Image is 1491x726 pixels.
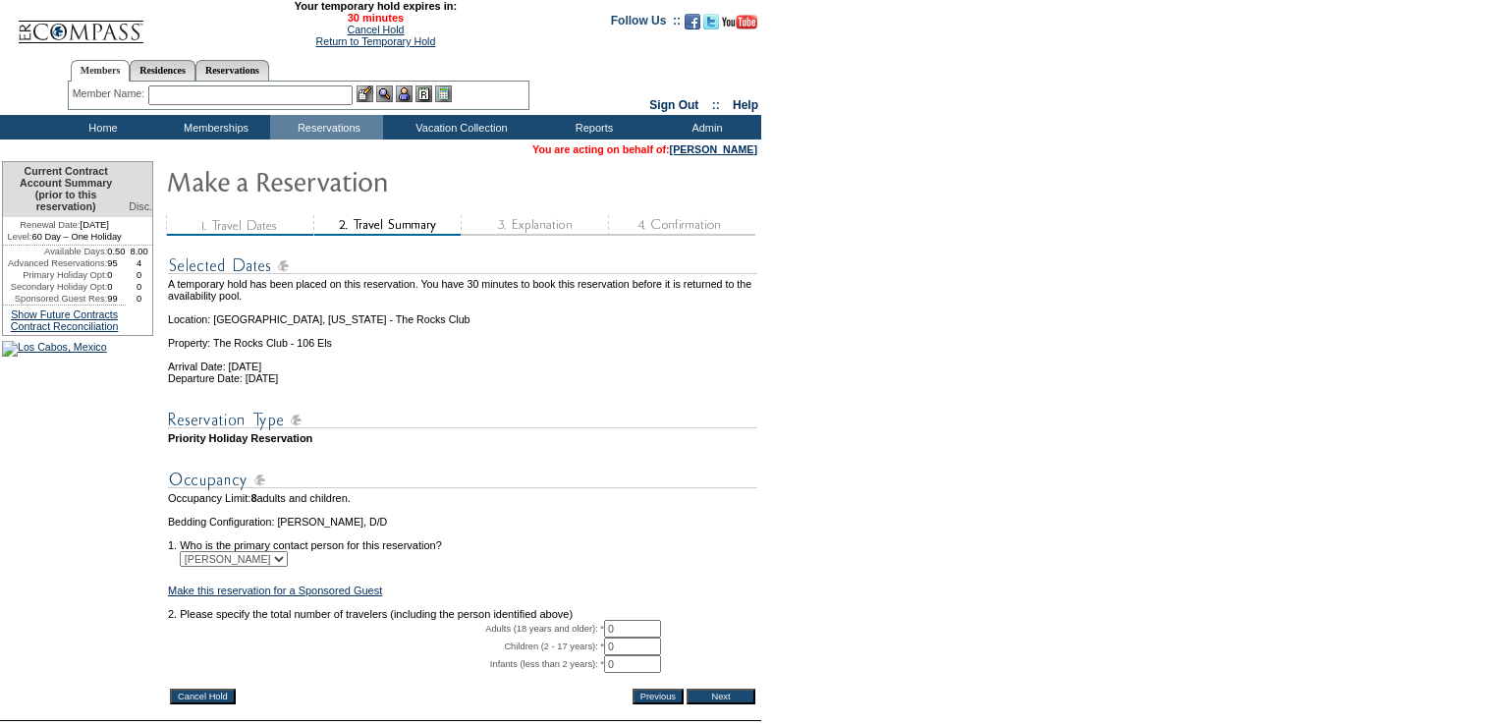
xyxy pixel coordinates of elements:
a: Contract Reconciliation [11,320,119,332]
td: Children (2 - 17 years): * [168,638,604,655]
td: Advanced Reservations: [3,257,107,269]
td: Reservations [270,115,383,140]
span: Level: [8,231,32,243]
a: Follow us on Twitter [703,20,719,31]
a: Subscribe to our YouTube Channel [722,20,757,31]
input: Cancel Hold [170,689,236,704]
td: Arrival Date: [DATE] [168,349,757,372]
span: :: [712,98,720,112]
td: A temporary hold has been placed on this reservation. You have 30 minutes to book this reservatio... [168,278,757,302]
a: Become our fan on Facebook [685,20,700,31]
td: [DATE] [3,217,126,231]
img: b_calculator.gif [435,85,452,102]
input: Previous [633,689,684,704]
td: Adults (18 years and older): * [168,620,604,638]
img: Subscribe to our YouTube Channel [722,15,757,29]
span: Renewal Date: [20,219,80,231]
td: 99 [107,293,126,305]
img: subTtlSelectedDates.gif [168,253,757,278]
img: step4_state1.gif [608,215,755,236]
a: Cancel Hold [347,24,404,35]
img: subTtlResType.gif [168,408,757,432]
img: b_edit.gif [357,85,373,102]
td: 0 [126,269,152,281]
td: Admin [648,115,761,140]
span: Disc. [129,200,152,212]
img: Make Reservation [166,161,559,200]
td: 0 [107,269,126,281]
td: Reports [535,115,648,140]
td: 0 [107,281,126,293]
span: You are acting on behalf of: [532,143,757,155]
td: 0 [126,293,152,305]
input: Next [687,689,755,704]
a: Make this reservation for a Sponsored Guest [168,585,382,596]
img: Compass Home [17,4,144,44]
td: 4 [126,257,152,269]
a: Show Future Contracts [11,308,118,320]
a: Sign Out [649,98,698,112]
a: Help [733,98,758,112]
span: 30 minutes [154,12,596,24]
a: Return to Temporary Hold [316,35,436,47]
img: View [376,85,393,102]
img: Follow us on Twitter [703,14,719,29]
td: Occupancy Limit: adults and children. [168,492,757,504]
td: Secondary Holiday Opt: [3,281,107,293]
td: Priority Holiday Reservation [168,432,757,444]
img: Reservations [415,85,432,102]
td: 8.00 [126,246,152,257]
a: Members [71,60,131,82]
img: step3_state1.gif [461,215,608,236]
img: subTtlOccupancy.gif [168,468,757,492]
img: Become our fan on Facebook [685,14,700,29]
td: Primary Holiday Opt: [3,269,107,281]
a: Reservations [195,60,269,81]
td: 0.50 [107,246,126,257]
td: 60 Day – One Holiday [3,231,126,246]
td: Memberships [157,115,270,140]
a: Residences [130,60,195,81]
img: step1_state3.gif [166,215,313,236]
td: Property: The Rocks Club - 106 Els [168,325,757,349]
td: Vacation Collection [383,115,535,140]
td: Departure Date: [DATE] [168,372,757,384]
span: 8 [250,492,256,504]
td: Location: [GEOGRAPHIC_DATA], [US_STATE] - The Rocks Club [168,302,757,325]
td: Current Contract Account Summary (prior to this reservation) [3,162,126,217]
td: 1. Who is the primary contact person for this reservation? [168,528,757,551]
a: [PERSON_NAME] [670,143,757,155]
img: Los Cabos, Mexico [2,341,107,357]
img: step2_state2.gif [313,215,461,236]
td: Home [44,115,157,140]
div: Member Name: [73,85,148,102]
td: 2. Please specify the total number of travelers (including the person identified above) [168,608,757,620]
td: Infants (less than 2 years): * [168,655,604,673]
td: 95 [107,257,126,269]
td: 0 [126,281,152,293]
td: Bedding Configuration: [PERSON_NAME], D/D [168,516,757,528]
td: Follow Us :: [611,12,681,35]
td: Available Days: [3,246,107,257]
td: Sponsored Guest Res: [3,293,107,305]
img: Impersonate [396,85,413,102]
